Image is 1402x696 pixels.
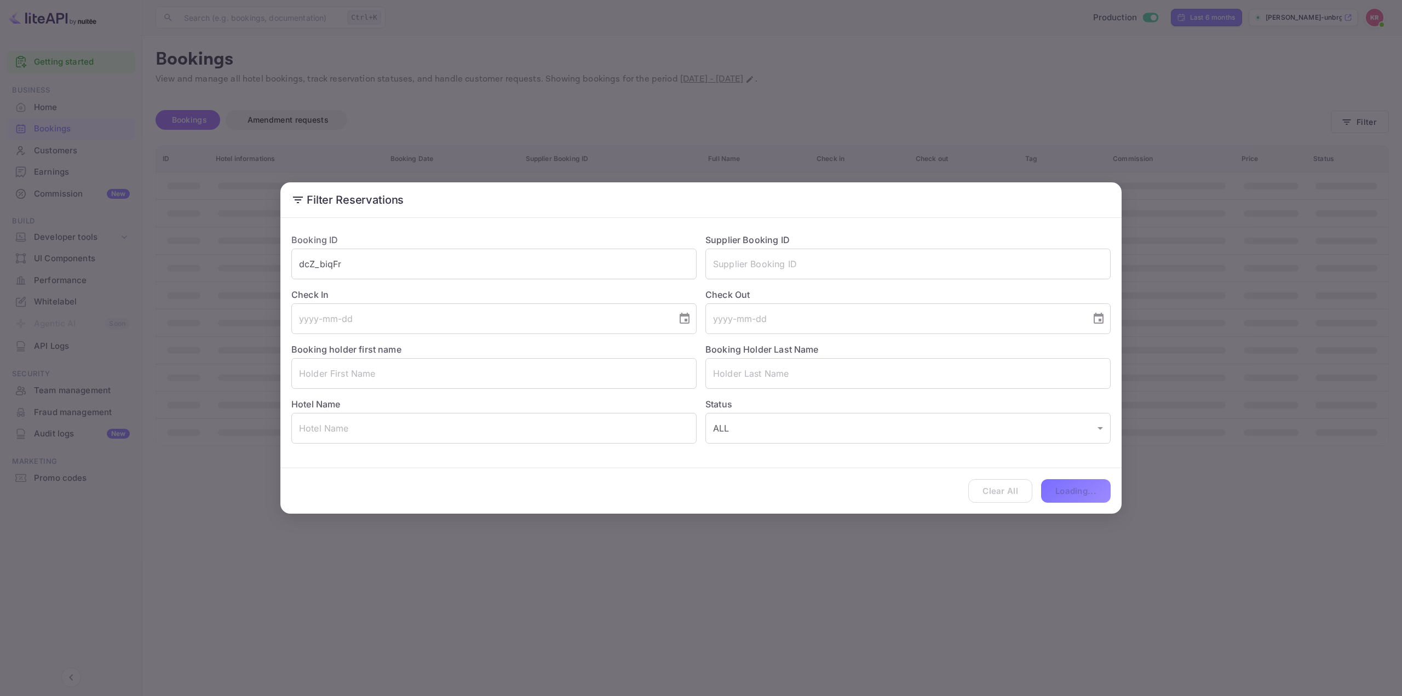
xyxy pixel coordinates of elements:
[674,308,696,330] button: Choose date
[291,344,401,355] label: Booking holder first name
[705,344,819,355] label: Booking Holder Last Name
[291,399,341,410] label: Hotel Name
[705,303,1083,334] input: yyyy-mm-dd
[705,288,1111,301] label: Check Out
[280,182,1122,217] h2: Filter Reservations
[705,413,1111,444] div: ALL
[291,288,697,301] label: Check In
[705,249,1111,279] input: Supplier Booking ID
[291,234,338,245] label: Booking ID
[705,234,790,245] label: Supplier Booking ID
[291,249,697,279] input: Booking ID
[291,358,697,389] input: Holder First Name
[291,303,669,334] input: yyyy-mm-dd
[291,413,697,444] input: Hotel Name
[705,398,1111,411] label: Status
[1088,308,1110,330] button: Choose date
[705,358,1111,389] input: Holder Last Name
